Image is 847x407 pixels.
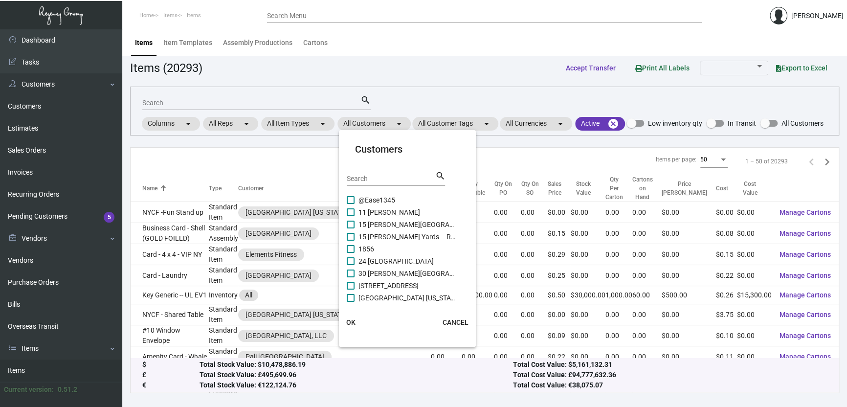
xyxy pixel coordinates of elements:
[434,314,476,331] button: CANCEL
[346,318,356,326] span: OK
[358,268,456,279] span: 30 [PERSON_NAME][GEOGRAPHIC_DATA] - Residences
[335,314,366,331] button: OK
[4,384,54,395] div: Current version:
[58,384,77,395] div: 0.51.2
[358,194,456,206] span: @Ease1345
[355,142,460,157] mat-card-title: Customers
[442,318,468,326] span: CANCEL
[358,219,456,230] span: 15 [PERSON_NAME][GEOGRAPHIC_DATA] – RESIDENCES
[358,206,456,218] span: 11 [PERSON_NAME]
[358,255,456,267] span: 24 [GEOGRAPHIC_DATA]
[358,292,456,304] span: [GEOGRAPHIC_DATA] [US_STATE]
[435,170,445,182] mat-icon: search
[358,231,456,243] span: 15 [PERSON_NAME] Yards – RESIDENCES - Inactive
[358,243,456,255] span: 1856
[358,280,456,292] span: [STREET_ADDRESS]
